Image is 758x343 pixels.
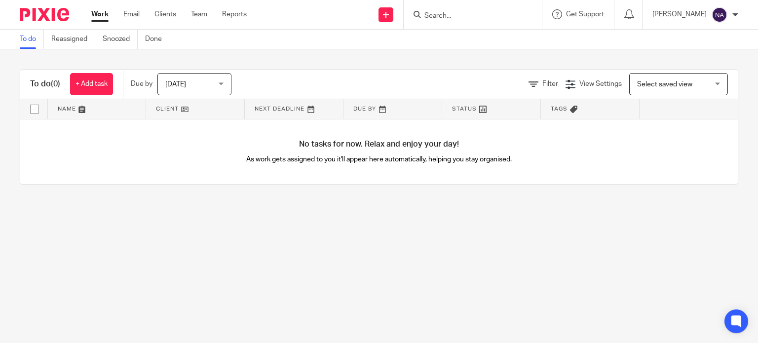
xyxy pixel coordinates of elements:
a: Email [123,9,140,19]
a: Reassigned [51,30,95,49]
img: svg%3E [712,7,727,23]
a: Clients [154,9,176,19]
span: Tags [551,106,568,112]
a: To do [20,30,44,49]
p: [PERSON_NAME] [652,9,707,19]
span: Select saved view [637,81,692,88]
a: Reports [222,9,247,19]
h4: No tasks for now. Relax and enjoy your day! [20,139,738,150]
h1: To do [30,79,60,89]
span: View Settings [579,80,622,87]
a: Done [145,30,169,49]
span: Filter [542,80,558,87]
p: Due by [131,79,152,89]
a: Snoozed [103,30,138,49]
span: (0) [51,80,60,88]
span: Get Support [566,11,604,18]
a: + Add task [70,73,113,95]
span: [DATE] [165,81,186,88]
input: Search [423,12,512,21]
p: As work gets assigned to you it'll appear here automatically, helping you stay organised. [200,154,559,164]
img: Pixie [20,8,69,21]
a: Team [191,9,207,19]
a: Work [91,9,109,19]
